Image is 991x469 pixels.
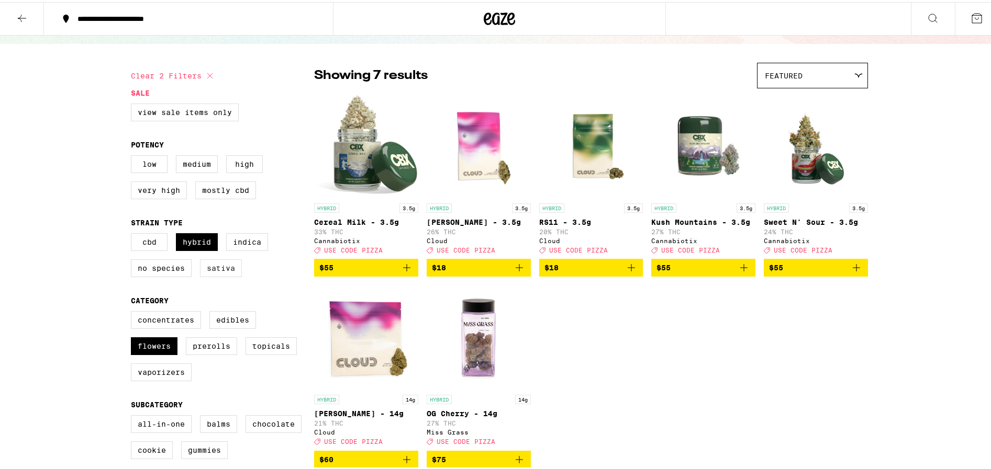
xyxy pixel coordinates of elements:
[539,91,643,257] a: Open page for RS11 - 3.5g from Cloud
[427,257,531,274] button: Add to bag
[314,235,418,242] div: Cannabiotix
[314,393,339,402] p: HYBRID
[651,216,755,224] p: Kush Mountains - 3.5g
[427,201,452,211] p: HYBRID
[314,283,418,387] img: Cloud - Runtz - 14g
[131,87,150,95] legend: Sale
[314,216,418,224] p: Cereal Milk - 3.5g
[200,257,242,275] label: Sativa
[176,231,218,249] label: Hybrid
[427,427,531,433] div: Miss Grass
[651,257,755,274] button: Add to bag
[403,393,418,402] p: 14g
[764,91,868,257] a: Open page for Sweet N' Sour - 3.5g from Cannabiotix
[324,437,383,443] span: USE CODE PIZZA
[764,257,868,274] button: Add to bag
[764,226,868,233] p: 24% THC
[200,413,237,431] label: Balms
[774,245,832,251] span: USE CODE PIZZA
[314,407,418,416] p: [PERSON_NAME] - 14g
[539,216,643,224] p: RS11 - 3.5g
[131,179,187,197] label: Very High
[661,245,720,251] span: USE CODE PIZZA
[314,283,418,448] a: Open page for Runtz - 14g from Cloud
[131,257,192,275] label: No Species
[656,261,671,270] span: $55
[226,153,263,171] label: High
[544,261,559,270] span: $18
[427,407,531,416] p: OG Cherry - 14g
[314,226,418,233] p: 33% THC
[437,245,495,251] span: USE CODE PIZZA
[539,91,643,196] img: Cloud - RS11 - 3.5g
[226,231,268,249] label: Indica
[314,418,418,425] p: 21% THC
[764,216,868,224] p: Sweet N' Sour - 3.5g
[427,235,531,242] div: Cloud
[427,418,531,425] p: 27% THC
[427,91,531,196] img: Cloud - Mochi Gelato - 3.5g
[427,283,531,387] img: Miss Grass - OG Cherry - 14g
[195,179,256,197] label: Mostly CBD
[131,398,183,407] legend: Subcategory
[131,335,177,353] label: Flowers
[131,413,192,431] label: All-In-One
[314,427,418,433] div: Cloud
[539,201,564,211] p: HYBRID
[131,139,164,147] legend: Potency
[432,453,446,462] span: $75
[764,201,789,211] p: HYBRID
[319,453,333,462] span: $60
[314,257,418,274] button: Add to bag
[246,413,302,431] label: Chocolate
[209,309,256,327] label: Edibles
[769,261,783,270] span: $55
[131,309,201,327] label: Concentrates
[539,257,643,274] button: Add to bag
[764,235,868,242] div: Cannabiotix
[314,91,418,257] a: Open page for Cereal Milk - 3.5g from Cannabiotix
[427,283,531,448] a: Open page for OG Cherry - 14g from Miss Grass
[314,449,418,466] button: Add to bag
[314,65,428,83] p: Showing 7 results
[131,216,183,225] legend: Strain Type
[651,201,676,211] p: HYBRID
[176,153,218,171] label: Medium
[131,61,216,87] button: Clear 2 filters
[181,439,228,457] label: Gummies
[765,70,803,78] span: Featured
[246,335,297,353] label: Topicals
[131,294,169,303] legend: Category
[539,235,643,242] div: Cloud
[131,231,168,249] label: CBD
[131,439,173,457] label: Cookie
[131,101,239,119] label: View Sale Items Only
[432,261,446,270] span: $18
[651,235,755,242] div: Cannabiotix
[515,393,531,402] p: 14g
[549,245,608,251] span: USE CODE PIZZA
[131,153,168,171] label: Low
[186,335,237,353] label: Prerolls
[512,201,531,211] p: 3.5g
[437,437,495,443] span: USE CODE PIZZA
[427,393,452,402] p: HYBRID
[427,216,531,224] p: [PERSON_NAME] - 3.5g
[651,91,755,257] a: Open page for Kush Mountains - 3.5g from Cannabiotix
[427,226,531,233] p: 26% THC
[427,91,531,257] a: Open page for Mochi Gelato - 3.5g from Cloud
[314,91,418,196] img: Cannabiotix - Cereal Milk - 3.5g
[131,361,192,379] label: Vaporizers
[849,201,868,211] p: 3.5g
[427,449,531,466] button: Add to bag
[324,245,383,251] span: USE CODE PIZZA
[651,226,755,233] p: 27% THC
[399,201,418,211] p: 3.5g
[624,201,643,211] p: 3.5g
[539,226,643,233] p: 20% THC
[651,91,755,196] img: Cannabiotix - Kush Mountains - 3.5g
[319,261,333,270] span: $55
[764,91,868,196] img: Cannabiotix - Sweet N' Sour - 3.5g
[314,201,339,211] p: HYBRID
[737,201,755,211] p: 3.5g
